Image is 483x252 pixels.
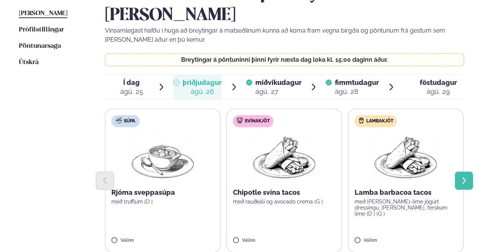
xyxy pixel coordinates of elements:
[105,26,464,44] p: Vinsamlegast hafðu í huga að breytingar á matseðlinum kunna að koma fram vegna birgða og pöntunum...
[455,172,473,190] button: Next slide
[366,118,393,124] span: Lambakjöt
[255,87,302,96] div: ágú. 27
[183,87,222,96] div: ágú. 26
[237,117,243,124] img: pork.svg
[245,118,270,124] span: Svínakjöt
[19,9,67,18] a: [PERSON_NAME]
[335,78,379,86] span: fimmtudagur
[113,57,456,63] p: Breytingar á pöntuninni þinni fyrir næsta dag loka kl. 15:00 daginn áður.
[116,117,122,124] img: soup.svg
[335,87,379,96] div: ágú. 28
[111,188,214,197] p: Rjóma sveppasúpa
[120,87,143,96] div: ágú. 25
[420,78,457,86] span: föstudagur
[233,188,336,197] p: Chipotle svína tacos
[355,199,457,217] p: með [PERSON_NAME]-lime jógúrt dressingu, [PERSON_NAME], ferskum lime (D ) (G )
[19,59,39,66] span: Útskrá
[124,118,135,124] span: Súpa
[19,25,64,34] a: Prófílstillingar
[251,133,318,182] img: Wraps.png
[358,117,364,124] img: Lamb.svg
[19,43,61,49] span: Pöntunarsaga
[420,87,457,96] div: ágú. 29
[355,188,457,197] p: Lamba barbacoa tacos
[19,27,64,33] span: Prófílstillingar
[96,172,114,190] button: Previous slide
[19,10,67,17] span: [PERSON_NAME]
[373,133,439,182] img: Wraps.png
[19,58,39,67] a: Útskrá
[255,78,302,86] span: miðvikudagur
[120,78,143,87] span: Í dag
[19,42,61,51] a: Pöntunarsaga
[233,199,336,205] p: með rauðkáli og avocado crema (G )
[130,133,196,182] img: Soup.png
[183,78,222,86] span: þriðjudagur
[111,199,214,205] p: með trufflum (D )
